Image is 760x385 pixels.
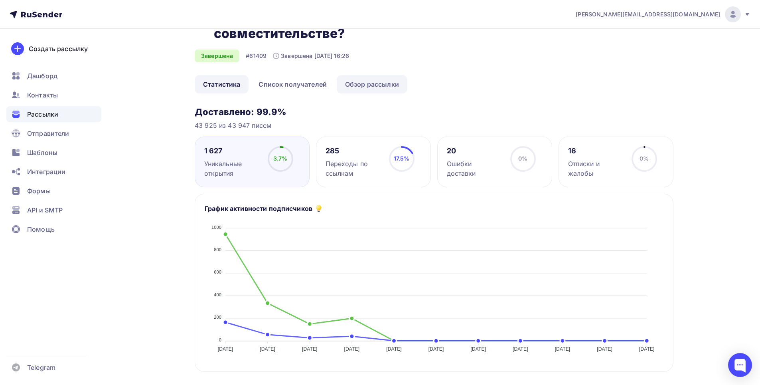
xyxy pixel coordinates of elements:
span: API и SMTP [27,205,63,215]
span: Интеграции [27,167,65,177]
div: Ошибки доставки [447,159,503,178]
span: 0% [640,155,649,162]
tspan: [DATE] [218,346,233,352]
tspan: 400 [214,292,221,297]
div: 16 [568,146,624,156]
span: Помощь [27,224,55,234]
tspan: [DATE] [386,346,402,352]
tspan: [DATE] [555,346,570,352]
tspan: [DATE] [513,346,528,352]
div: Уникальные открытия [204,159,261,178]
div: 43 925 из 43 947 писем [195,121,673,130]
div: Создать рассылку [29,44,88,54]
tspan: [DATE] [639,346,655,352]
a: Статистика [195,75,249,93]
tspan: 800 [214,247,221,252]
tspan: 600 [214,270,221,274]
h5: График активности подписчиков [205,204,312,213]
tspan: [DATE] [260,346,275,352]
tspan: 0 [219,337,221,342]
div: Завершена [DATE] 16:26 [273,52,349,60]
tspan: [DATE] [470,346,486,352]
a: Дашборд [6,68,101,84]
span: Формы [27,186,51,196]
span: Контакты [27,90,58,100]
tspan: 1000 [211,225,221,230]
div: 20 [447,146,503,156]
tspan: 200 [214,315,221,320]
div: Переходы по ссылкам [326,159,382,178]
div: Завершена [195,50,239,62]
a: Рассылки [6,106,101,122]
span: Дашборд [27,71,57,81]
tspan: [DATE] [344,346,360,352]
span: Шаблоны [27,148,57,157]
span: 0% [518,155,527,162]
span: [PERSON_NAME][EMAIL_ADDRESS][DOMAIN_NAME] [576,10,720,18]
a: Отправители [6,125,101,141]
span: Отправители [27,129,69,138]
span: Рассылки [27,109,58,119]
span: 17.5% [394,155,410,162]
a: Контакты [6,87,101,103]
a: Обзор рассылки [337,75,407,93]
a: Формы [6,183,101,199]
span: Telegram [27,363,55,372]
a: Список получателей [250,75,335,93]
div: Отписки и жалобы [568,159,624,178]
tspan: [DATE] [597,346,612,352]
div: #61409 [246,52,266,60]
div: 1 627 [204,146,261,156]
a: [PERSON_NAME][EMAIL_ADDRESS][DOMAIN_NAME] [576,6,750,22]
tspan: [DATE] [428,346,444,352]
div: 285 [326,146,382,156]
span: 3.7% [273,155,288,162]
a: Шаблоны [6,145,101,161]
h3: Доставлено: 99.9% [195,106,673,117]
tspan: [DATE] [302,346,318,352]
